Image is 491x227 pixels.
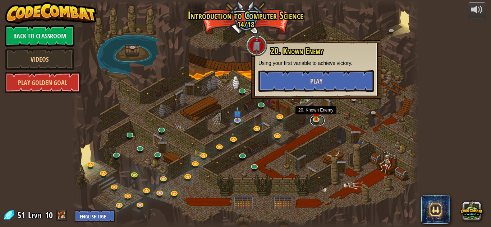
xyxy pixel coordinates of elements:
[45,209,53,221] span: 10
[310,77,322,86] span: Play
[468,2,486,19] button: Adjust volume
[233,107,242,121] img: level-banner-unstarted-subscriber.png
[5,72,81,93] a: Play Golden Goal
[5,25,74,47] a: Back to Classroom
[258,70,374,92] button: Play
[28,209,42,221] span: Level
[5,2,97,24] img: CodeCombat - Learn how to code by playing a game
[312,106,320,120] img: level-banner-unstarted.png
[270,45,323,57] span: 20. Known Enemy
[258,60,374,67] p: Using your first variable to achieve victory.
[17,209,27,221] span: 51
[5,48,74,70] a: Videos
